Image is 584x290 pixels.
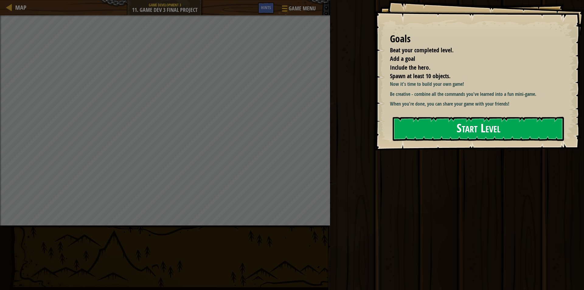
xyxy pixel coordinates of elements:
[382,54,561,63] li: Add a goal
[277,2,319,17] button: Game Menu
[390,54,415,63] span: Add a goal
[15,3,26,12] span: Map
[390,91,567,98] p: Be creative - combine all the commands you've learned into a fun mini-game.
[382,63,561,72] li: Include the hero.
[390,46,454,54] span: Beat your completed level.
[289,5,316,12] span: Game Menu
[12,3,26,12] a: Map
[390,32,563,46] div: Goals
[390,72,450,80] span: Spawn at least 10 objects.
[390,100,567,107] p: When you're done, you can share your game with your friends!
[261,5,271,10] span: Hints
[382,46,561,55] li: Beat your completed level.
[390,81,567,88] p: Now it's time to build your own game!
[390,63,430,72] span: Include the hero.
[382,72,561,81] li: Spawn at least 10 objects.
[393,117,564,141] button: Start Level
